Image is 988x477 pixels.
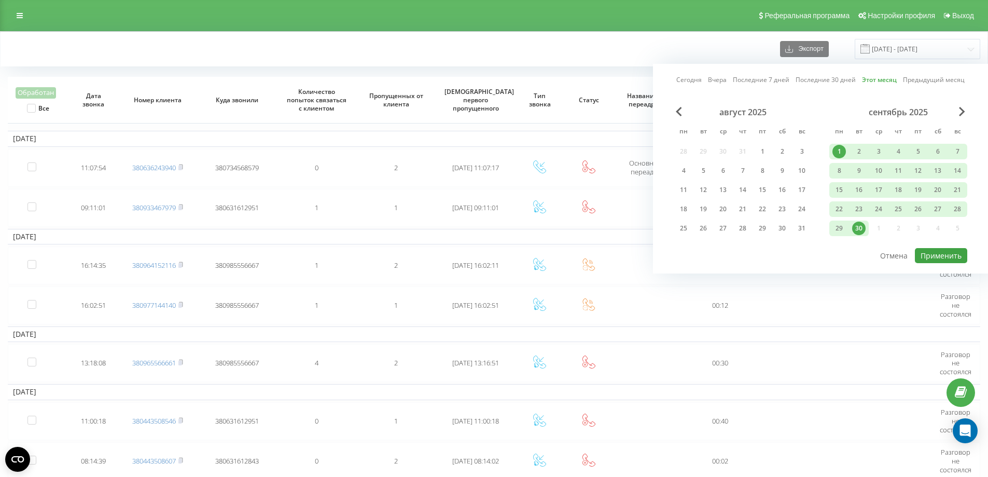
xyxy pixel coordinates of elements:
div: август 2025 [674,107,812,117]
span: 1 [315,261,318,270]
div: чт 25 сент. 2025 г. [888,201,908,217]
div: чт 28 авг. 2025 г. [733,221,753,236]
abbr: воскресенье [950,125,965,140]
a: Сегодня [676,75,702,85]
td: Основна схема переадресації [613,149,692,187]
abbr: четверг [735,125,750,140]
div: сб 30 авг. 2025 г. [772,221,792,236]
div: 6 [716,164,730,178]
div: пт 19 сент. 2025 г. [908,182,928,198]
div: 5 [697,164,710,178]
div: 5 [911,145,925,158]
div: ср 20 авг. 2025 г. [713,201,733,217]
span: [DATE] 11:00:18 [452,416,499,426]
abbr: четверг [890,125,906,140]
td: 16:02:51 [69,287,118,324]
span: 4 [315,358,318,367]
div: 20 [931,183,944,197]
span: Выход [952,11,974,20]
div: 19 [911,183,925,197]
div: сб 23 авг. 2025 г. [772,201,792,217]
div: ср 10 сент. 2025 г. [869,163,888,179]
div: 15 [832,183,846,197]
span: Разговор не состоялся [940,350,971,377]
div: 16 [852,183,866,197]
div: 4 [892,145,905,158]
a: Последние 30 дней [796,75,856,85]
div: сб 6 сент. 2025 г. [928,144,948,159]
div: чт 21 авг. 2025 г. [733,201,753,217]
div: 12 [911,164,925,178]
span: 2 [394,456,398,466]
div: 27 [716,222,730,235]
div: 22 [756,202,769,216]
div: 4 [677,164,690,178]
span: Номер клиента [127,96,189,104]
span: 380985556667 [215,261,259,270]
td: 00:40 [693,402,748,440]
button: Применить [915,248,967,263]
div: пт 8 авг. 2025 г. [753,163,772,179]
div: 18 [892,183,905,197]
span: [DATE] 11:07:17 [452,163,499,172]
span: 1 [315,203,318,212]
span: 380631612951 [215,416,259,426]
div: пт 5 сент. 2025 г. [908,144,928,159]
span: Previous Month [676,107,682,116]
span: 1 [394,416,398,426]
div: 20 [716,202,730,216]
div: сб 20 сент. 2025 г. [928,182,948,198]
div: 28 [736,222,749,235]
div: сб 27 сент. 2025 г. [928,201,948,217]
span: Настройки профиля [868,11,935,20]
span: Экспорт [793,45,824,53]
div: вт 2 сент. 2025 г. [849,144,869,159]
div: сентябрь 2025 [829,107,967,117]
div: вт 23 сент. 2025 г. [849,201,869,217]
div: 26 [697,222,710,235]
span: Тип звонка [522,92,557,108]
div: вт 9 сент. 2025 г. [849,163,869,179]
abbr: среда [871,125,886,140]
div: ср 3 сент. 2025 г. [869,144,888,159]
div: ср 17 сент. 2025 г. [869,182,888,198]
span: 2 [394,163,398,172]
div: 6 [931,145,944,158]
div: 21 [736,202,749,216]
div: 2 [852,145,866,158]
a: 380977144140 [132,301,176,310]
div: 7 [736,164,749,178]
div: вт 19 авг. 2025 г. [693,201,713,217]
a: Вчера [708,75,727,85]
div: вс 14 сент. 2025 г. [948,163,967,179]
div: 14 [951,164,964,178]
a: 380636243940 [132,163,176,172]
abbr: понедельник [676,125,691,140]
div: пт 1 авг. 2025 г. [753,144,772,159]
span: 380631612843 [215,456,259,466]
div: сб 9 авг. 2025 г. [772,163,792,179]
div: 12 [697,183,710,197]
div: 13 [716,183,730,197]
abbr: суббота [774,125,790,140]
td: 09:11:01 [69,189,118,227]
div: вс 7 сент. 2025 г. [948,144,967,159]
div: 27 [931,202,944,216]
abbr: вторник [695,125,711,140]
span: Разговор не состоялся [940,447,971,474]
div: 19 [697,202,710,216]
div: 11 [892,164,905,178]
abbr: среда [715,125,731,140]
div: 15 [756,183,769,197]
div: 13 [931,164,944,178]
button: Отмена [874,248,913,263]
div: 8 [832,164,846,178]
span: [DATE] 16:02:51 [452,301,499,310]
div: 17 [795,183,809,197]
div: вт 30 сент. 2025 г. [849,221,869,236]
div: вс 28 сент. 2025 г. [948,201,967,217]
div: пт 12 сент. 2025 г. [908,163,928,179]
span: 1 [315,301,318,310]
div: 30 [852,222,866,235]
td: 00:30 [693,344,748,382]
